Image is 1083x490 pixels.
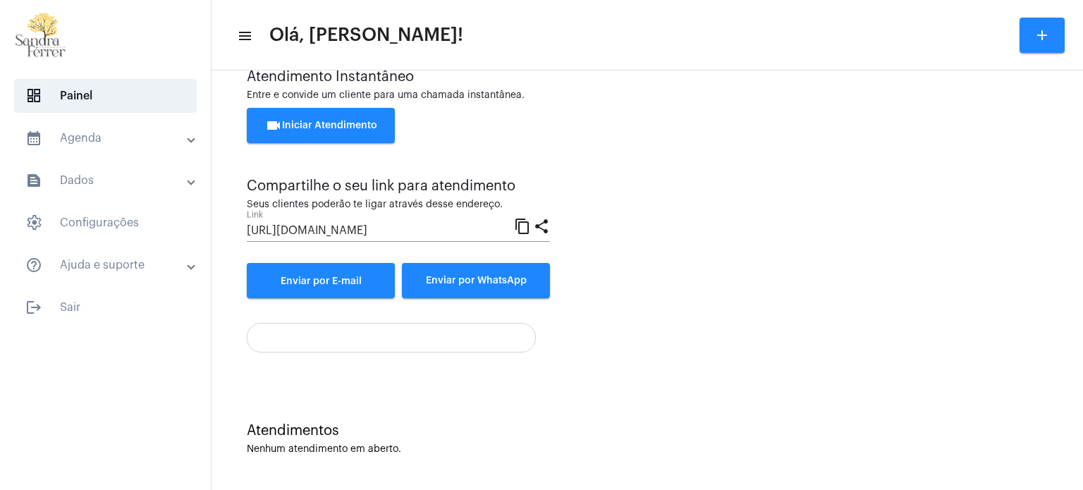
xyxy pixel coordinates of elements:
mat-icon: sidenav icon [25,172,42,189]
mat-icon: sidenav icon [25,257,42,274]
mat-icon: videocam [265,117,282,134]
span: Painel [14,79,197,113]
span: Enviar por E-mail [281,276,362,286]
mat-icon: add [1034,27,1051,44]
mat-panel-title: Ajuda e suporte [25,257,188,274]
mat-icon: content_copy [514,217,531,234]
span: Configurações [14,206,197,240]
div: Atendimento Instantâneo [247,69,1048,85]
mat-panel-title: Dados [25,172,188,189]
mat-expansion-panel-header: sidenav iconDados [8,164,211,197]
span: Sair [14,290,197,324]
mat-icon: sidenav icon [25,299,42,316]
span: sidenav icon [25,87,42,104]
div: Entre e convide um cliente para uma chamada instantânea. [247,90,1048,101]
span: Olá, [PERSON_NAME]! [269,24,463,47]
mat-icon: sidenav icon [25,130,42,147]
button: Enviar por WhatsApp [402,263,550,298]
mat-expansion-panel-header: sidenav iconAgenda [8,121,211,155]
mat-icon: share [533,217,550,234]
button: Iniciar Atendimento [247,108,395,143]
a: Enviar por E-mail [247,263,395,298]
div: Nenhum atendimento em aberto. [247,444,1048,455]
div: Seus clientes poderão te ligar através desse endereço. [247,200,550,210]
mat-icon: sidenav icon [237,27,251,44]
div: Atendimentos [247,423,1048,439]
img: 87cae55a-51f6-9edc-6e8c-b06d19cf5cca.png [11,7,71,63]
mat-panel-title: Agenda [25,130,188,147]
mat-expansion-panel-header: sidenav iconAjuda e suporte [8,248,211,282]
span: Enviar por WhatsApp [426,276,527,286]
span: sidenav icon [25,214,42,231]
span: Iniciar Atendimento [265,121,377,130]
div: Compartilhe o seu link para atendimento [247,178,550,194]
